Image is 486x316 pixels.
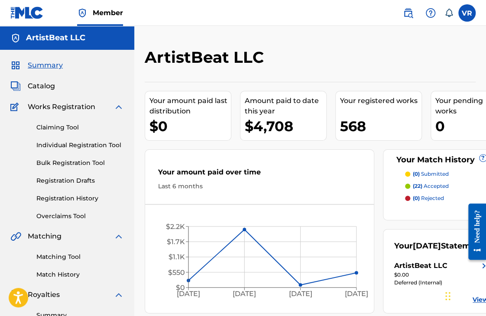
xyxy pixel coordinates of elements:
div: Notifications [444,9,453,17]
div: Help [422,4,439,22]
span: Member [93,8,123,18]
div: $4,708 [245,116,326,136]
tspan: [DATE] [345,290,368,298]
a: Registration Drafts [36,176,124,185]
div: Amount paid to date this year [245,96,326,116]
div: 568 [340,116,421,136]
a: SummarySummary [10,60,63,71]
span: (22) [413,183,422,189]
img: search [403,8,413,18]
div: Your amount paid last distribution [149,96,231,116]
img: expand [113,102,124,112]
div: $0 [149,116,231,136]
iframe: Resource Center [462,197,486,267]
span: Works Registration [28,102,95,112]
a: Public Search [399,4,417,22]
span: [DATE] [413,241,441,251]
img: expand [113,290,124,300]
div: Your amount paid over time [158,167,361,182]
img: Works Registration [10,102,22,112]
tspan: [DATE] [177,290,200,298]
div: Your registered works [340,96,421,106]
a: Registration History [36,194,124,203]
img: expand [113,231,124,242]
h2: ArtistBeat LLC [145,48,268,67]
div: Last 6 months [158,182,361,191]
a: Overclaims Tool [36,212,124,221]
img: MLC Logo [10,6,44,19]
img: Matching [10,231,21,242]
img: Catalog [10,81,21,91]
a: CatalogCatalog [10,81,55,91]
p: rejected [413,194,444,202]
h5: ArtistBeat LLC [26,33,85,43]
span: Matching [28,231,62,242]
img: Accounts [10,33,21,43]
div: Drag [445,283,450,309]
img: Royalties [10,290,21,300]
a: Claiming Tool [36,123,124,132]
tspan: [DATE] [289,290,312,298]
span: (0) [413,171,420,177]
img: Summary [10,60,21,71]
tspan: $0 [176,284,185,292]
div: User Menu [458,4,476,22]
span: Summary [28,60,63,71]
tspan: $2.2K [166,222,185,231]
tspan: $1.1K [168,253,185,261]
tspan: [DATE] [233,290,256,298]
img: help [425,8,436,18]
a: Bulk Registration Tool [36,158,124,168]
iframe: Chat Widget [443,274,486,316]
tspan: $1.7K [167,238,185,246]
span: Royalties [28,290,60,300]
p: submitted [413,170,449,178]
span: Catalog [28,81,55,91]
tspan: $550 [168,268,185,277]
a: Match History [36,270,124,279]
img: Top Rightsholder [77,8,87,18]
div: ArtistBeat LLC [394,261,447,271]
a: Individual Registration Tool [36,141,124,150]
a: Matching Tool [36,252,124,261]
span: (0) [413,195,420,201]
p: accepted [413,182,449,190]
